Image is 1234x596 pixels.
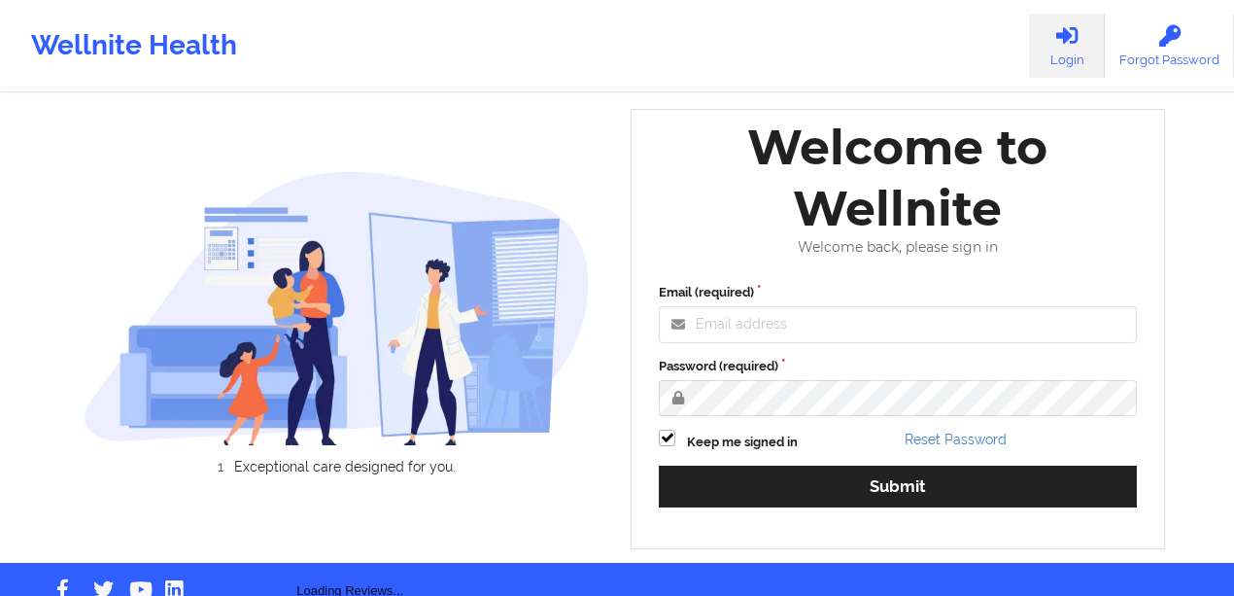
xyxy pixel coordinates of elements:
[645,239,1150,256] div: Welcome back, please sign in
[687,433,798,452] label: Keep me signed in
[659,357,1137,376] label: Password (required)
[659,466,1137,508] button: Submit
[645,117,1150,239] div: Welcome to Wellnite
[1029,14,1105,78] a: Login
[84,170,591,446] img: wellnite-auth-hero_200.c722682e.png
[905,432,1007,447] a: Reset Password
[100,459,590,474] li: Exceptional care designed for you.
[659,283,1137,302] label: Email (required)
[659,306,1137,343] input: Email address
[1105,14,1234,78] a: Forgot Password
